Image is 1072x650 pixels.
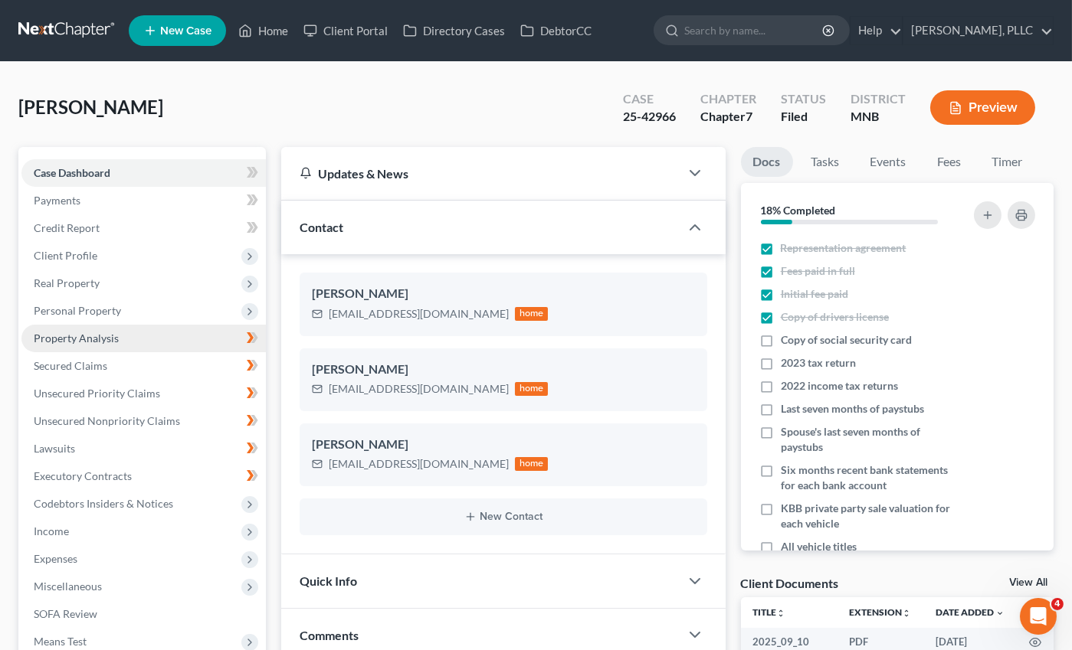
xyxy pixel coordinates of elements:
div: Chapter [700,90,756,108]
div: Client Documents [741,575,839,591]
span: Six months recent bank statements for each bank account [781,462,962,493]
span: Credit Report [34,221,100,234]
span: Comments [300,628,359,642]
div: home [515,457,549,471]
span: 2023 tax return [781,355,856,371]
strong: 18% Completed [761,204,836,217]
span: [PERSON_NAME] [18,96,163,118]
i: expand_more [995,609,1005,618]
span: Real Property [34,276,100,289]
div: Case [623,90,676,108]
span: Contact [300,220,343,234]
span: Executory Contracts [34,469,132,482]
a: Help [851,17,902,44]
span: Lawsuits [34,442,75,455]
span: Property Analysis [34,332,119,345]
a: Payments [21,187,266,214]
a: Secured Claims [21,352,266,380]
span: Secured Claims [34,359,107,372]
a: Docs [741,147,793,177]
div: MNB [851,108,906,126]
span: Personal Property [34,304,121,317]
div: [PERSON_NAME] [312,436,695,454]
span: Client Profile [34,249,97,262]
div: Filed [781,108,826,126]
iframe: Intercom live chat [1020,598,1057,635]
div: 25-42966 [623,108,676,126]
div: Updates & News [300,165,661,181]
span: Codebtors Insiders & Notices [34,497,173,510]
a: Property Analysis [21,325,266,352]
span: Copy of social security card [781,332,912,348]
span: New Case [160,25,211,37]
button: Preview [930,90,1035,125]
div: [PERSON_NAME] [312,285,695,303]
span: SOFA Review [34,607,97,620]
span: Unsecured Nonpriority Claims [34,414,180,427]
a: Events [858,147,919,177]
div: [EMAIL_ADDRESS][DOMAIN_NAME] [329,456,509,472]
div: [PERSON_NAME] [312,361,695,379]
span: Representation agreement [781,240,906,256]
span: Spouse's last seven months of paystubs [781,424,962,455]
i: unfold_more [777,609,786,618]
span: All vehicle titles [781,539,857,554]
span: Means Test [34,635,87,648]
div: [EMAIL_ADDRESS][DOMAIN_NAME] [329,381,509,397]
input: Search by name... [684,16,824,44]
span: Unsecured Priority Claims [34,387,160,400]
a: Date Added expand_more [936,606,1005,618]
a: Directory Cases [395,17,513,44]
a: Fees [925,147,974,177]
a: Case Dashboard [21,159,266,187]
span: Case Dashboard [34,166,110,179]
span: Fees paid in full [781,263,855,279]
span: 4 [1051,598,1064,610]
a: Extensionunfold_more [849,606,911,618]
a: Tasks [799,147,852,177]
a: DebtorCC [513,17,599,44]
i: unfold_more [902,609,911,618]
a: Lawsuits [21,435,266,462]
a: Timer [980,147,1035,177]
span: Income [34,524,69,537]
a: Titleunfold_more [753,606,786,618]
span: Copy of drivers license [781,309,889,325]
div: home [515,382,549,396]
div: home [515,307,549,321]
div: Chapter [700,108,756,126]
a: Executory Contracts [21,462,266,490]
div: Status [781,90,826,108]
span: 2022 income tax returns [781,378,898,394]
a: Credit Report [21,214,266,242]
span: 7 [746,109,752,123]
span: Payments [34,194,80,207]
span: Last seven months of paystubs [781,401,924,416]
a: [PERSON_NAME], PLLC [903,17,1053,44]
a: Unsecured Priority Claims [21,380,266,407]
div: District [851,90,906,108]
button: New Contact [312,511,695,523]
a: Unsecured Nonpriority Claims [21,407,266,435]
span: Expenses [34,552,77,565]
a: SOFA Review [21,600,266,628]
span: Quick Info [300,573,357,588]
a: Client Portal [296,17,395,44]
a: View All [1009,577,1047,588]
span: Initial fee paid [781,286,848,302]
span: KBB private party sale valuation for each vehicle [781,501,962,531]
a: Home [231,17,296,44]
div: [EMAIL_ADDRESS][DOMAIN_NAME] [329,306,509,322]
span: Miscellaneous [34,580,102,593]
